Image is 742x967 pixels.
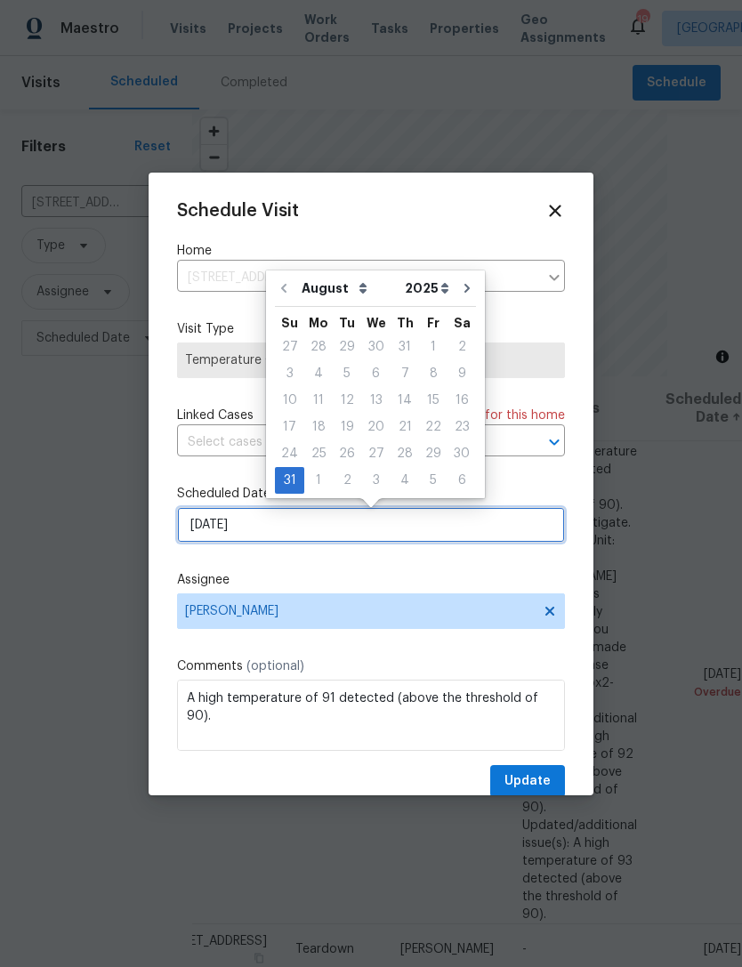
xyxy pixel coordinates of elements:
[333,388,361,413] div: 12
[304,440,333,467] div: Mon Aug 25 2025
[361,360,391,387] div: Wed Aug 06 2025
[454,317,471,329] abbr: Saturday
[419,468,448,493] div: 5
[333,334,361,360] div: Tue Jul 29 2025
[275,414,304,440] div: Sun Aug 17 2025
[304,415,333,439] div: 18
[177,485,565,503] label: Scheduled Date
[419,415,448,439] div: 22
[361,387,391,414] div: Wed Aug 13 2025
[304,467,333,494] div: Mon Sep 01 2025
[297,275,400,302] select: Month
[419,467,448,494] div: Fri Sep 05 2025
[304,468,333,493] div: 1
[304,387,333,414] div: Mon Aug 11 2025
[448,360,476,387] div: Sat Aug 09 2025
[275,467,304,494] div: Sun Aug 31 2025
[361,441,391,466] div: 27
[391,414,419,440] div: Thu Aug 21 2025
[419,334,448,359] div: 1
[304,334,333,359] div: 28
[448,361,476,386] div: 9
[448,468,476,493] div: 6
[304,360,333,387] div: Mon Aug 04 2025
[397,317,414,329] abbr: Thursday
[448,387,476,414] div: Sat Aug 16 2025
[275,334,304,360] div: Sun Jul 27 2025
[448,440,476,467] div: Sat Aug 30 2025
[361,334,391,359] div: 30
[275,415,304,439] div: 17
[419,388,448,413] div: 15
[448,415,476,439] div: 23
[545,201,565,221] span: Close
[419,387,448,414] div: Fri Aug 15 2025
[177,657,565,675] label: Comments
[448,441,476,466] div: 30
[419,441,448,466] div: 29
[448,388,476,413] div: 16
[275,388,304,413] div: 10
[391,468,419,493] div: 4
[275,440,304,467] div: Sun Aug 24 2025
[270,270,297,306] button: Go to previous month
[361,415,391,439] div: 20
[391,387,419,414] div: Thu Aug 14 2025
[333,414,361,440] div: Tue Aug 19 2025
[246,660,304,673] span: (optional)
[391,441,419,466] div: 28
[333,467,361,494] div: Tue Sep 02 2025
[177,507,565,543] input: M/D/YYYY
[275,387,304,414] div: Sun Aug 10 2025
[400,275,454,302] select: Year
[419,440,448,467] div: Fri Aug 29 2025
[177,242,565,260] label: Home
[177,320,565,338] label: Visit Type
[419,361,448,386] div: 8
[333,334,361,359] div: 29
[304,414,333,440] div: Mon Aug 18 2025
[275,361,304,386] div: 3
[391,361,419,386] div: 7
[361,440,391,467] div: Wed Aug 27 2025
[361,414,391,440] div: Wed Aug 20 2025
[391,360,419,387] div: Thu Aug 07 2025
[333,468,361,493] div: 2
[185,351,557,369] span: Temperature Check
[304,441,333,466] div: 25
[391,334,419,360] div: Thu Jul 31 2025
[448,414,476,440] div: Sat Aug 23 2025
[448,467,476,494] div: Sat Sep 06 2025
[361,361,391,386] div: 6
[454,270,480,306] button: Go to next month
[185,604,534,618] span: [PERSON_NAME]
[177,680,565,751] textarea: A high temperature of 91 detected (above the threshold of 90). Please investigate. SmartRent Unit...
[177,407,254,424] span: Linked Cases
[448,334,476,360] div: Sat Aug 02 2025
[177,429,515,456] input: Select cases
[275,441,304,466] div: 24
[333,441,361,466] div: 26
[504,770,551,793] span: Update
[333,361,361,386] div: 5
[275,334,304,359] div: 27
[391,467,419,494] div: Thu Sep 04 2025
[304,334,333,360] div: Mon Jul 28 2025
[419,334,448,360] div: Fri Aug 01 2025
[309,317,328,329] abbr: Monday
[333,387,361,414] div: Tue Aug 12 2025
[367,317,386,329] abbr: Wednesday
[448,334,476,359] div: 2
[361,467,391,494] div: Wed Sep 03 2025
[361,388,391,413] div: 13
[333,360,361,387] div: Tue Aug 05 2025
[304,361,333,386] div: 4
[177,264,538,292] input: Enter in an address
[275,360,304,387] div: Sun Aug 03 2025
[391,388,419,413] div: 14
[304,388,333,413] div: 11
[339,317,355,329] abbr: Tuesday
[333,440,361,467] div: Tue Aug 26 2025
[391,334,419,359] div: 31
[177,571,565,589] label: Assignee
